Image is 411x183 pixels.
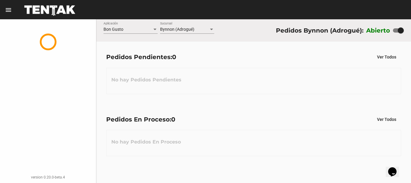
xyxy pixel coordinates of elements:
iframe: chat widget [386,159,405,177]
div: version 0.20.0-beta.4 [5,174,91,180]
div: Pedidos Pendientes: [106,52,176,62]
span: Ver Todos [377,117,396,122]
span: Bynnon (Adrogué) [160,27,194,32]
mat-icon: menu [5,6,12,14]
label: Abierto [366,26,390,35]
button: Ver Todos [372,52,401,62]
div: Pedidos En Proceso: [106,115,175,124]
span: 0 [171,116,175,123]
span: 0 [172,53,176,61]
h3: No hay Pedidos Pendientes [107,71,186,89]
button: Ver Todos [372,114,401,125]
div: Pedidos Bynnon (Adrogué): [276,26,363,35]
h3: No hay Pedidos En Proceso [107,133,186,151]
span: Ver Todos [377,55,396,59]
span: Bon Gusto [104,27,123,32]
